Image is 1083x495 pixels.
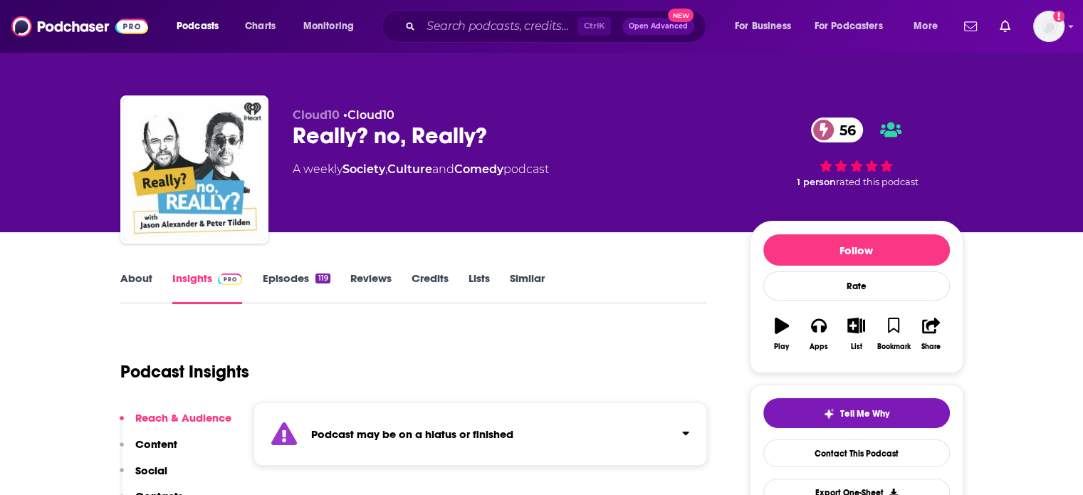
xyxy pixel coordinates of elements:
[825,118,863,142] span: 56
[904,15,956,38] button: open menu
[815,16,883,36] span: For Podcasters
[1033,11,1064,42] img: User Profile
[811,118,863,142] a: 56
[725,15,809,38] button: open menu
[412,271,449,304] a: Credits
[840,408,889,420] span: Tell Me Why
[454,162,503,176] a: Comedy
[469,271,490,304] a: Lists
[135,464,167,477] p: Social
[347,108,394,122] a: Cloud10
[262,271,330,304] a: Episodes119
[763,234,950,266] button: Follow
[120,437,177,464] button: Content
[800,308,837,360] button: Apps
[875,308,912,360] button: Bookmark
[120,271,152,304] a: About
[253,402,708,466] section: Click to expand status details
[823,408,835,420] img: tell me why sparkle
[837,308,874,360] button: List
[245,16,276,36] span: Charts
[135,437,177,451] p: Content
[510,271,545,304] a: Similar
[421,15,577,38] input: Search podcasts, credits, & more...
[135,411,231,424] p: Reach & Audience
[629,23,688,30] span: Open Advanced
[387,162,432,176] a: Culture
[763,308,800,360] button: Play
[577,17,611,36] span: Ctrl K
[805,15,904,38] button: open menu
[914,16,938,36] span: More
[311,427,513,441] strong: Podcast may be on a hiatus or finished
[218,273,243,285] img: Podchaser Pro
[11,13,148,40] img: Podchaser - Follow, Share and Rate Podcasts
[668,9,694,22] span: New
[763,271,950,301] div: Rate
[236,15,284,38] a: Charts
[912,308,949,360] button: Share
[774,343,789,351] div: Play
[120,464,167,490] button: Social
[1053,11,1064,22] svg: Add a profile image
[343,108,394,122] span: •
[177,16,219,36] span: Podcasts
[1033,11,1064,42] button: Show profile menu
[167,15,237,38] button: open menu
[797,177,836,187] span: 1 person
[120,361,249,382] h1: Podcast Insights
[622,18,694,35] button: Open AdvancedNew
[851,343,862,351] div: List
[735,16,791,36] span: For Business
[810,343,828,351] div: Apps
[350,271,392,304] a: Reviews
[293,161,549,178] div: A weekly podcast
[763,398,950,428] button: tell me why sparkleTell Me Why
[172,271,243,304] a: InsightsPodchaser Pro
[342,162,385,176] a: Society
[1033,11,1064,42] span: Logged in as MackenzieCollier
[395,10,720,43] div: Search podcasts, credits, & more...
[385,162,387,176] span: ,
[120,411,231,437] button: Reach & Audience
[303,16,354,36] span: Monitoring
[921,343,941,351] div: Share
[877,343,910,351] div: Bookmark
[958,14,983,38] a: Show notifications dropdown
[315,273,330,283] div: 119
[123,98,266,241] img: Really? no, Really?
[432,162,454,176] span: and
[750,108,963,197] div: 56 1 personrated this podcast
[293,15,372,38] button: open menu
[763,439,950,467] a: Contact This Podcast
[994,14,1016,38] a: Show notifications dropdown
[293,108,340,122] span: Cloud10
[836,177,919,187] span: rated this podcast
